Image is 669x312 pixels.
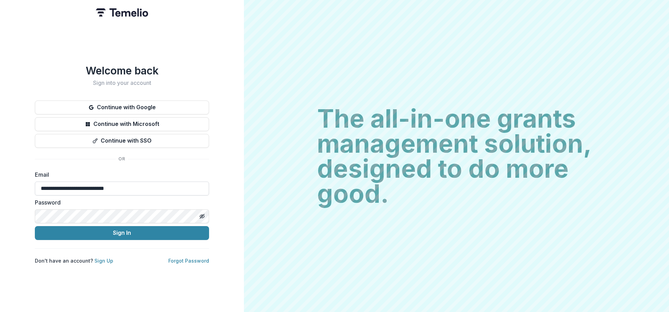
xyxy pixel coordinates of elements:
label: Email [35,170,205,179]
h2: Sign into your account [35,80,209,86]
label: Password [35,198,205,207]
button: Continue with Microsoft [35,117,209,131]
button: Continue with Google [35,101,209,114]
h1: Welcome back [35,64,209,77]
button: Toggle password visibility [197,211,208,222]
a: Forgot Password [168,258,209,264]
button: Continue with SSO [35,134,209,148]
button: Sign In [35,226,209,240]
p: Don't have an account? [35,257,113,264]
img: Temelio [96,8,148,17]
a: Sign Up [94,258,113,264]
